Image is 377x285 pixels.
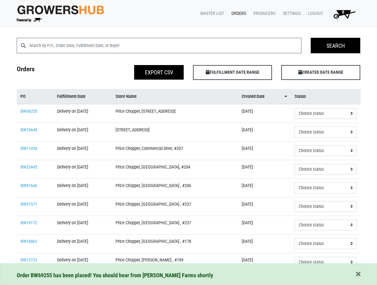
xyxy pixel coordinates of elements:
span: Fulfillment Date [57,93,85,100]
a: BW31571 [20,202,37,207]
td: Price Chopper, [GEOGRAPHIC_DATA] , #237 [112,216,238,234]
td: Price Chopper, [STREET_ADDRESS] [112,104,238,123]
td: Price Chopper, Commercial Drive, #207 [112,141,238,160]
a: BW11438 [20,146,37,151]
td: Delivery on [DATE] [53,141,112,160]
td: Price Chopper, [GEOGRAPHIC_DATA] , #178 [112,234,238,253]
td: Delivery on [DATE] [53,253,112,271]
td: [DATE] [238,178,291,197]
div: Order BW69255 has been placed! You should hear from [PERSON_NAME] Farms shortly [17,271,361,280]
a: Status [295,93,357,100]
td: Price Chopper, [PERSON_NAME] , #199 [112,253,238,271]
a: BW32445 [20,164,37,170]
td: [DATE] [238,104,291,123]
td: [DATE] [238,141,291,160]
a: Fulfillment Date [57,93,108,100]
a: Master List [195,8,226,20]
td: Price Chopper, [GEOGRAPHIC_DATA] , #206 [112,178,238,197]
a: BW69255 [20,109,37,114]
td: [STREET_ADDRESS] [112,123,238,141]
td: [DATE] [238,160,291,178]
a: BW91646 [20,183,37,188]
td: Delivery on [DATE] [53,178,112,197]
td: Delivery on [DATE] [53,216,112,234]
input: Search [311,38,360,53]
span: Status [295,93,306,100]
a: Logout [303,8,326,20]
img: original-fc7597fdc6adbb9d0e2ae620e786d1a2.jpg [17,4,105,15]
a: BW19172 [20,220,37,226]
a: Settings [278,8,303,20]
td: Delivery on [DATE] [53,104,112,123]
span: CREATED DATE RANGE [281,65,360,80]
span: Store Name [116,93,137,100]
span: Created Date [242,93,265,100]
button: Export CSV [134,65,184,80]
td: Price Chopper, [GEOGRAPHIC_DATA] , #237 [112,197,238,216]
td: Delivery on [DATE] [53,123,112,141]
a: Producers [248,8,278,20]
a: BW76649 [20,127,37,133]
a: Orders [226,8,248,20]
img: Cart [331,8,358,20]
a: BW13723 [20,257,37,263]
td: [DATE] [238,216,291,234]
td: Delivery on [DATE] [53,160,112,178]
a: PO [20,93,50,100]
span: FULFILLMENT DATE RANGE [193,65,272,80]
td: [DATE] [238,123,291,141]
span: 0 [342,10,344,15]
td: [DATE] [238,234,291,253]
h4: Orders [12,65,100,77]
td: Price Chopper, [GEOGRAPHIC_DATA], #204 [112,160,238,178]
a: Store Name [116,93,234,100]
img: Powered by Big Wheelbarrow [17,18,42,22]
td: [DATE] [238,253,291,271]
a: BW16862 [20,239,37,244]
a: Created Date [242,93,287,100]
a: 0 [326,8,361,20]
td: [DATE] [238,197,291,216]
td: Delivery on [DATE] [53,197,112,216]
input: Search by P.O., Order Date, Fulfillment Date, or Buyer [29,38,302,53]
td: Delivery on [DATE] [53,234,112,253]
span: PO [20,93,26,100]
